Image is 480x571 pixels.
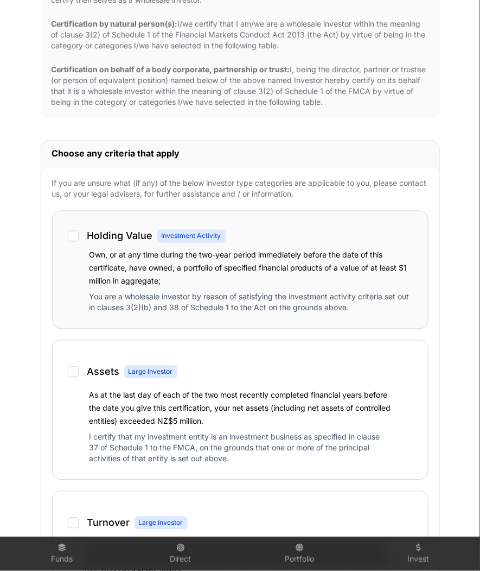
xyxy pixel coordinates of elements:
a: Funds [7,539,117,569]
p: If you are unsure what (if any) of the below investor type categories are applicable to you, plea... [52,178,428,200]
a: Invest [363,539,473,569]
span: Large Investor [139,519,183,528]
h1: Holding Value [87,229,153,244]
strong: Certification on behalf of a body corporate, partnership or trust: [52,65,290,74]
span: Investment Activity [162,232,221,241]
label: As at the last day of each of the two most recently completed financial years before the date you... [89,391,391,426]
iframe: Chat Widget [426,519,480,571]
p: I certify that my investment entity is an investment business as specified in clause 37 of Schedu... [89,432,391,469]
strong: Certification by natural person(s): [52,19,178,28]
h2: Choose any criteria that apply [52,147,428,160]
a: Portfolio [245,539,355,569]
h1: Turnover [87,516,130,531]
h1: Assets [87,365,120,380]
span: Large Investor [129,368,173,377]
p: I, being the director, partner or trustee (or person of equivalent position) named below of the a... [52,64,429,108]
p: You are a wholesale investor by reason of satisfying the investment activity criteria set out in ... [89,292,417,318]
p: I/we certify that I am/we are a wholesale investor within the meaning of clause 3(2) of Schedule ... [52,18,429,51]
a: Direct [125,539,235,569]
label: Own, or at any time during the two-year period immediately before the date of this certificate, h... [89,250,407,286]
